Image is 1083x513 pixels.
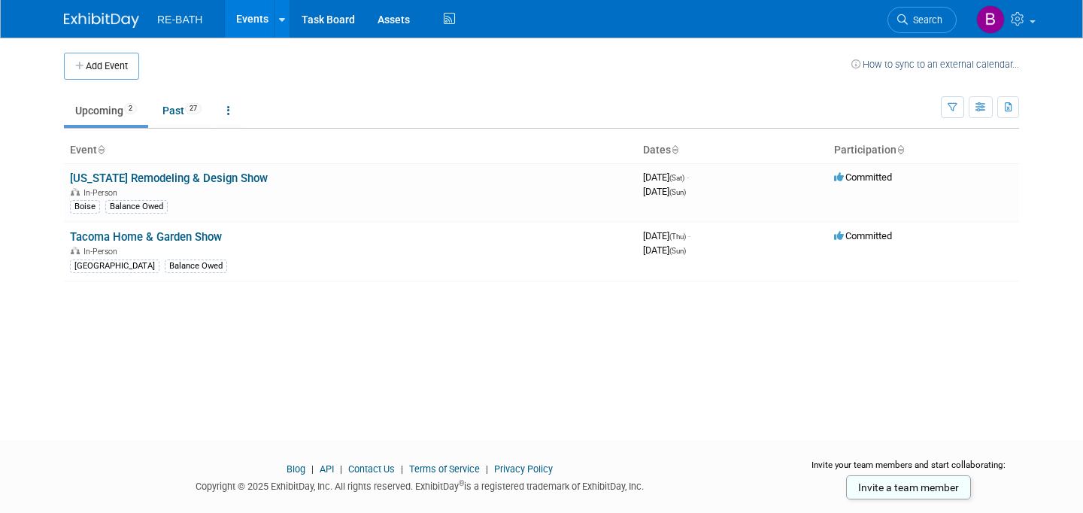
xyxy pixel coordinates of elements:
[64,53,139,80] button: Add Event
[643,186,686,197] span: [DATE]
[70,230,222,244] a: Tacoma Home & Garden Show
[83,247,122,256] span: In-Person
[157,14,202,26] span: RE-BATH
[834,172,892,183] span: Committed
[64,476,775,493] div: Copyright © 2025 ExhibitDay, Inc. All rights reserved. ExhibitDay is a registered trademark of Ex...
[409,463,480,475] a: Terms of Service
[320,463,334,475] a: API
[908,14,942,26] span: Search
[637,138,828,163] th: Dates
[70,260,159,273] div: [GEOGRAPHIC_DATA]
[851,59,1019,70] a: How to sync to an external calendar...
[397,463,407,475] span: |
[828,138,1019,163] th: Participation
[64,138,637,163] th: Event
[308,463,317,475] span: |
[643,244,686,256] span: [DATE]
[643,230,690,241] span: [DATE]
[185,103,202,114] span: 27
[71,188,80,196] img: In-Person Event
[151,96,213,125] a: Past27
[348,463,395,475] a: Contact Us
[669,232,686,241] span: (Thu)
[671,144,678,156] a: Sort by Start Date
[669,247,686,255] span: (Sun)
[669,174,684,182] span: (Sat)
[834,230,892,241] span: Committed
[287,463,305,475] a: Blog
[482,463,492,475] span: |
[165,260,227,273] div: Balance Owed
[797,459,1019,481] div: Invite your team members and start collaborating:
[688,230,690,241] span: -
[124,103,137,114] span: 2
[643,172,689,183] span: [DATE]
[846,475,971,499] a: Invite a team member
[64,96,148,125] a: Upcoming2
[336,463,346,475] span: |
[494,463,553,475] a: Privacy Policy
[459,479,464,487] sup: ®
[669,188,686,196] span: (Sun)
[976,5,1005,34] img: Brian Busching
[687,172,689,183] span: -
[97,144,105,156] a: Sort by Event Name
[64,13,139,28] img: ExhibitDay
[70,200,100,214] div: Boise
[71,247,80,254] img: In-Person Event
[83,188,122,198] span: In-Person
[887,7,957,33] a: Search
[70,172,268,185] a: [US_STATE] Remodeling & Design Show
[105,200,168,214] div: Balance Owed
[896,144,904,156] a: Sort by Participation Type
